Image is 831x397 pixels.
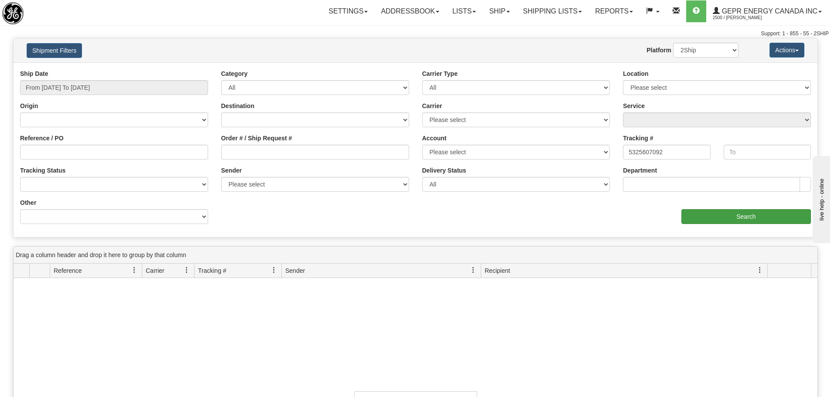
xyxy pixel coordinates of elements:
[7,7,81,14] div: live help - online
[14,247,817,264] div: grid grouping header
[198,266,226,275] span: Tracking #
[422,166,466,175] label: Delivery Status
[221,166,242,175] label: Sender
[623,69,648,78] label: Location
[20,69,48,78] label: Ship Date
[281,264,481,278] th: Press ctrl + space to group
[446,0,482,22] a: Lists
[422,69,458,78] label: Carrier Type
[267,263,281,278] a: Tracking # filter column settings
[706,0,828,22] a: GEPR Energy Canada Inc 2500 / [PERSON_NAME]
[20,166,65,175] label: Tracking Status
[713,14,778,22] span: 2500 / [PERSON_NAME]
[2,30,829,37] div: Support: 1 - 855 - 55 - 2SHIP
[285,266,305,275] span: Sender
[720,7,817,15] span: GEPR Energy Canada Inc
[623,166,657,175] label: Department
[194,264,281,278] th: Press ctrl + space to group
[681,209,811,224] input: Search
[2,2,24,24] img: logo2500.jpg
[767,264,811,278] th: Press ctrl + space to group
[179,263,194,278] a: Carrier filter column settings
[374,0,446,22] a: Addressbook
[221,134,292,143] label: Order # / Ship Request #
[142,264,194,278] th: Press ctrl + space to group
[482,0,516,22] a: Ship
[769,43,804,58] button: Actions
[481,264,767,278] th: Press ctrl + space to group
[588,0,639,22] a: Reports
[466,263,481,278] a: Sender filter column settings
[20,134,64,143] label: Reference / PO
[646,46,671,54] label: Platform
[422,102,442,110] label: Carrier
[20,198,36,207] label: Other
[623,145,710,159] input: From
[811,154,830,243] iframe: chat widget
[127,263,142,278] a: Reference filter column settings
[29,264,50,278] th: Press ctrl + space to group
[724,145,811,159] input: To
[27,43,82,58] button: Shipment Filters
[322,0,374,22] a: Settings
[485,266,510,275] span: Recipient
[623,134,653,143] label: Tracking #
[221,69,248,78] label: Category
[752,263,767,278] a: Recipient filter column settings
[20,102,38,110] label: Origin
[221,102,254,110] label: Destination
[422,134,447,143] label: Account
[623,102,645,110] label: Service
[54,266,82,275] span: Reference
[146,266,164,275] span: Carrier
[50,264,142,278] th: Press ctrl + space to group
[516,0,588,22] a: Shipping lists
